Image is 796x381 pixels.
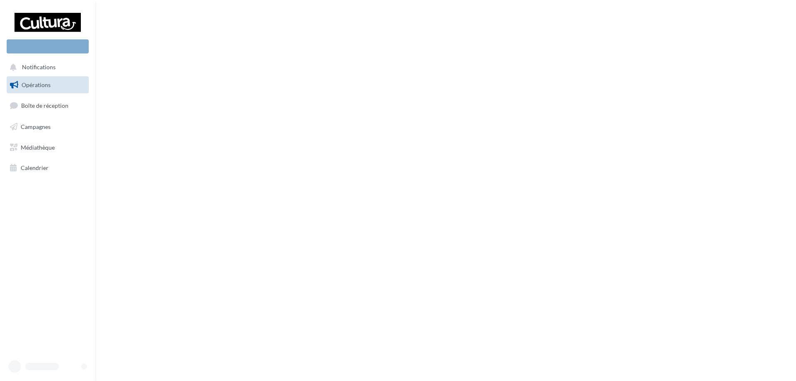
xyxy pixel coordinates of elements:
div: Nouvelle campagne [7,39,89,53]
span: Campagnes [21,123,51,130]
a: Calendrier [5,159,90,177]
span: Boîte de réception [21,102,68,109]
a: Campagnes [5,118,90,136]
span: Opérations [22,81,51,88]
a: Boîte de réception [5,97,90,114]
span: Notifications [22,64,56,71]
a: Médiathèque [5,139,90,156]
span: Calendrier [21,164,49,171]
span: Médiathèque [21,143,55,150]
a: Opérations [5,76,90,94]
